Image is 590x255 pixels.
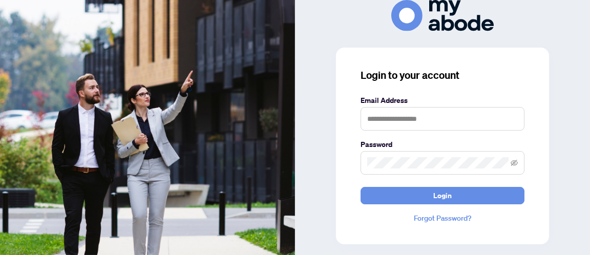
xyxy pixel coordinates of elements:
[361,139,524,150] label: Password
[361,95,524,106] label: Email Address
[433,187,452,204] span: Login
[361,68,524,82] h3: Login to your account
[511,159,518,166] span: eye-invisible
[361,187,524,204] button: Login
[361,213,524,224] a: Forgot Password?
